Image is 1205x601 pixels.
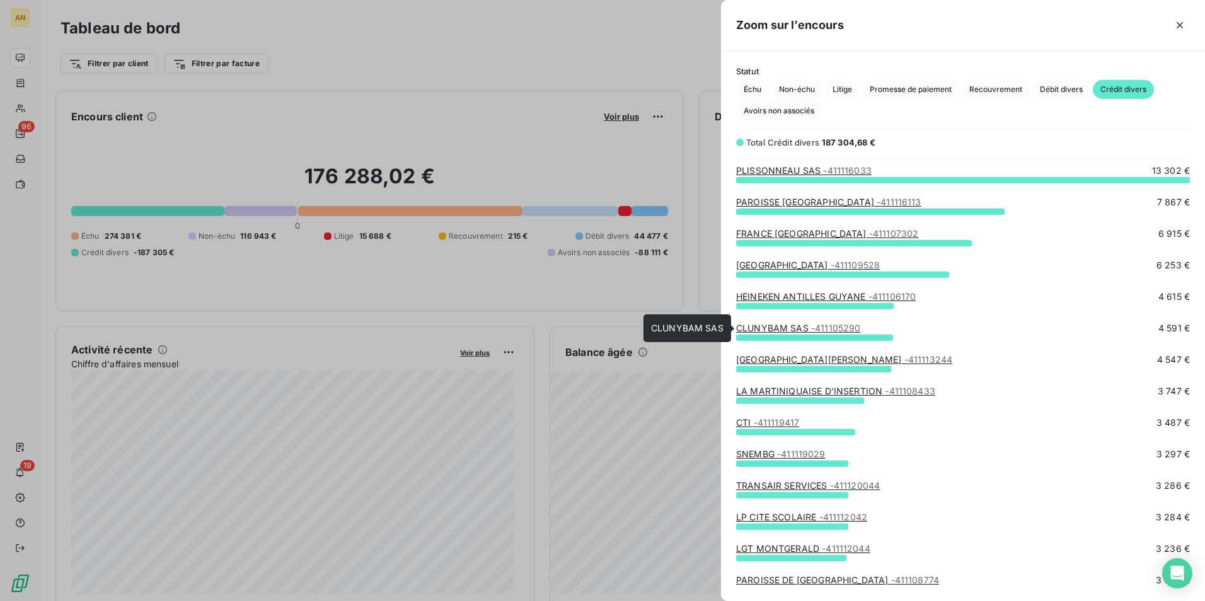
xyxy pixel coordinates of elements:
[868,291,916,302] span: - 411106170
[1156,448,1190,461] span: 3 297 €
[1162,558,1192,588] div: Open Intercom Messenger
[823,165,872,176] span: - 411116033
[819,512,868,522] span: - 411112042
[736,16,844,34] h5: Zoom sur l’encours
[736,512,867,522] a: LP CITE SCOLAIRE
[904,354,953,365] span: - 411113244
[1158,322,1190,335] span: 4 591 €
[1093,80,1154,99] button: Crédit divers
[736,449,826,459] a: SNEMBG
[1157,353,1190,366] span: 4 547 €
[825,80,860,99] button: Litige
[736,291,916,302] a: HEINEKEN ANTILLES GUYANE
[831,260,880,270] span: - 411109528
[1158,227,1190,240] span: 6 915 €
[736,260,880,270] a: [GEOGRAPHIC_DATA]
[869,228,919,239] span: - 411107302
[651,323,724,333] span: CLUNYBAM SAS
[830,480,880,491] span: - 411120044
[822,543,870,554] span: - 411112044
[736,66,1190,76] span: Statut
[1032,80,1090,99] button: Débit divers
[746,137,819,147] span: Total Crédit divers
[1156,542,1190,555] span: 3 236 €
[1158,385,1190,398] span: 3 747 €
[1157,196,1190,209] span: 7 867 €
[736,80,769,99] button: Échu
[1156,416,1190,429] span: 3 487 €
[777,449,826,459] span: - 411119029
[1156,259,1190,272] span: 6 253 €
[1156,479,1190,492] span: 3 286 €
[1158,290,1190,303] span: 4 615 €
[962,80,1030,99] button: Recouvrement
[885,386,935,396] span: - 411108433
[736,101,822,120] button: Avoirs non associés
[1156,511,1190,524] span: 3 284 €
[1156,574,1190,587] span: 3 033 €
[736,354,952,365] a: [GEOGRAPHIC_DATA][PERSON_NAME]
[754,417,800,428] span: - 411119417
[736,480,880,491] a: TRANSAIR SERVICES
[736,417,799,428] a: CTI
[736,228,918,239] a: FRANCE [GEOGRAPHIC_DATA]
[771,80,822,99] button: Non-échu
[721,164,1205,586] div: grid
[862,80,959,99] button: Promesse de paiement
[811,323,861,333] span: - 411105290
[736,197,921,207] a: PAROISSE [GEOGRAPHIC_DATA]
[736,386,935,396] a: LA MARTINIQUAISE D'INSERTION
[822,137,875,147] span: 187 304,68 €
[877,197,921,207] span: - 411116113
[1152,164,1190,177] span: 13 302 €
[736,165,872,176] a: PLISSONNEAU SAS
[736,543,870,554] a: LGT MONTGERALD
[736,575,939,585] a: PAROISSE DE [GEOGRAPHIC_DATA]
[736,323,860,333] a: CLUNYBAM SAS
[891,575,940,585] span: - 411108774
